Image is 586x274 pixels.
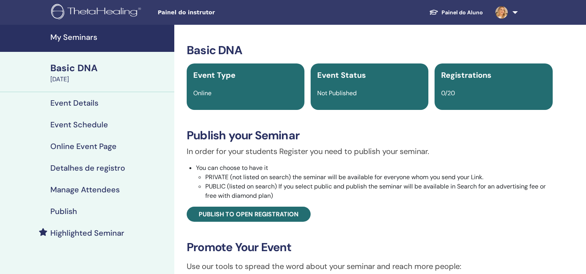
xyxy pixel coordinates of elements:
li: PUBLIC (listed on search) If you select public and publish the seminar will be available in Searc... [205,182,553,200]
p: In order for your students Register you need to publish your seminar. [187,146,553,157]
font: You can choose to have it [196,164,268,172]
div: Basic DNA [50,62,170,75]
h4: Detalhes de registro [50,163,125,173]
font: Painel do Aluno [442,9,483,16]
img: graduation-cap-white.svg [429,9,438,15]
p: Use our tools to spread the word about your seminar and reach more people: [187,260,553,272]
h4: Event Details [50,98,98,108]
span: Registrations [441,70,491,80]
h4: Highlighted Seminar [50,228,124,238]
div: [DATE] [50,75,170,84]
a: Publish to open registration [187,207,311,222]
a: Painel do Aluno [423,5,489,20]
span: Event Status [317,70,366,80]
h3: Promote Your Event [187,240,553,254]
img: default.jpg [495,6,508,19]
h3: Basic DNA [187,43,553,57]
li: PRIVATE (not listed on search) the seminar will be available for everyone whom you send your Link. [205,173,553,182]
h3: Publish your Seminar [187,128,553,142]
span: Not Published [317,89,357,97]
h4: Publish [50,207,77,216]
a: Basic DNA[DATE] [46,62,174,84]
span: 0/20 [441,89,455,97]
h4: Event Schedule [50,120,108,129]
img: logo.png [51,4,144,21]
span: Online [193,89,211,97]
h4: Manage Attendees [50,185,120,194]
span: Publish to open registration [199,210,299,218]
h4: Online Event Page [50,142,117,151]
span: Painel do instrutor [158,9,274,17]
span: Event Type [193,70,235,80]
h4: My Seminars [50,33,170,42]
